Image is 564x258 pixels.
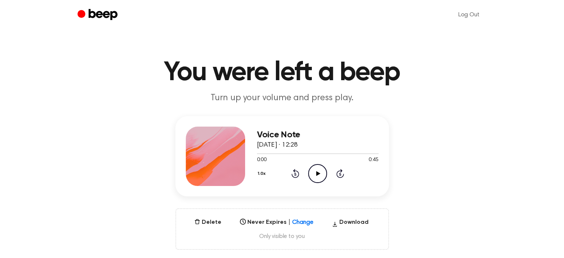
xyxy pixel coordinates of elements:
[257,142,298,148] span: [DATE] · 12:28
[92,59,472,86] h1: You were left a beep
[185,233,379,240] span: Only visible to you
[257,130,379,140] h3: Voice Note
[257,167,268,180] button: 1.0x
[329,218,372,230] button: Download
[451,6,487,24] a: Log Out
[257,156,267,164] span: 0:00
[369,156,378,164] span: 0:45
[140,92,425,104] p: Turn up your volume and press play.
[191,218,224,227] button: Delete
[77,8,119,22] a: Beep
